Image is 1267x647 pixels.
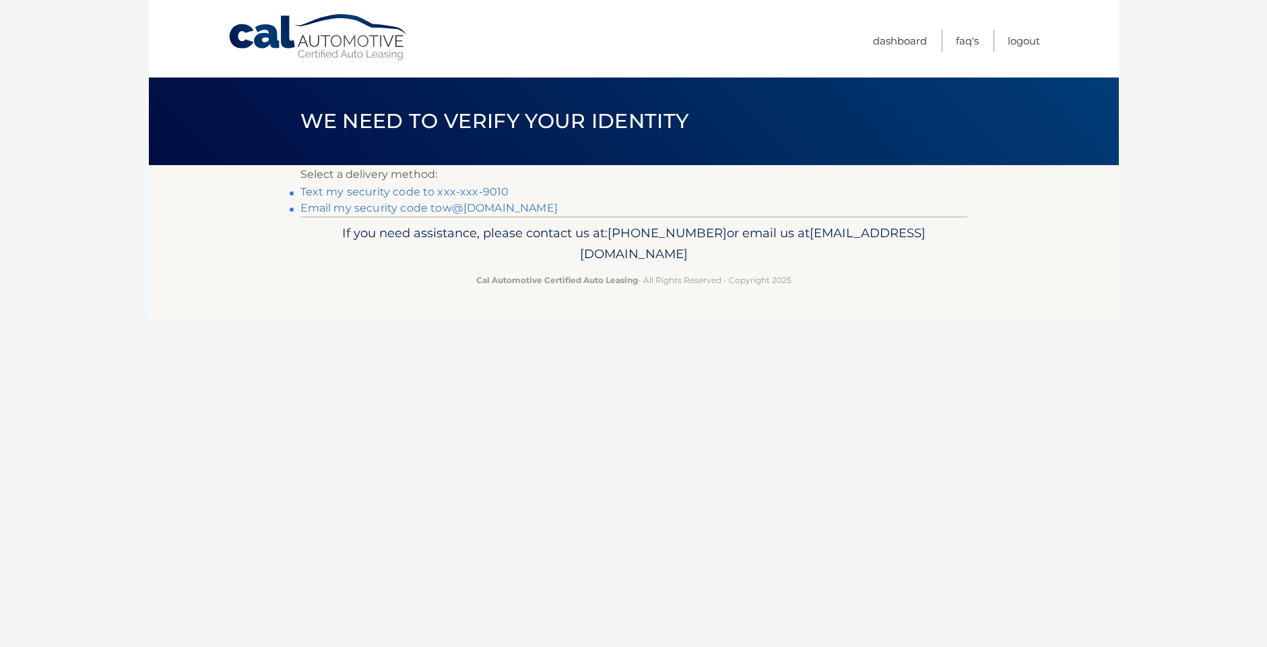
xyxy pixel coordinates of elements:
[956,30,979,52] a: FAQ's
[309,222,959,266] p: If you need assistance, please contact us at: or email us at
[476,275,638,285] strong: Cal Automotive Certified Auto Leasing
[300,185,509,198] a: Text my security code to xxx-xxx-9010
[873,30,927,52] a: Dashboard
[309,273,959,287] p: - All Rights Reserved - Copyright 2025
[300,165,967,184] p: Select a delivery method:
[300,202,558,214] a: Email my security code tow@[DOMAIN_NAME]
[300,109,689,133] span: We need to verify your identity
[228,13,410,61] a: Cal Automotive
[608,225,727,241] span: [PHONE_NUMBER]
[1008,30,1040,52] a: Logout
